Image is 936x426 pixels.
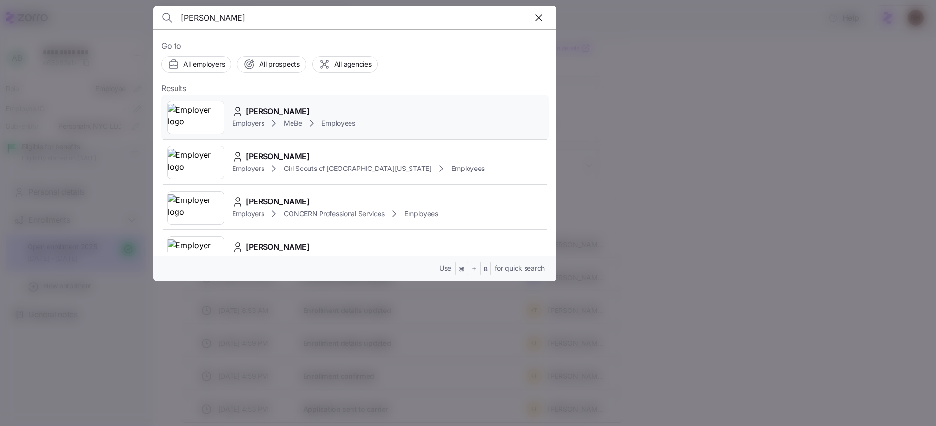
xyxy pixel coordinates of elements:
span: Employers [232,209,264,219]
span: + [472,263,476,273]
span: ⌘ [459,265,465,274]
button: All prospects [237,56,306,73]
span: All agencies [334,59,372,69]
span: for quick search [495,263,545,273]
span: Employers [232,164,264,173]
span: B [484,265,488,274]
button: All agencies [312,56,378,73]
span: Employees [404,209,438,219]
img: Employer logo [168,149,224,176]
span: Go to [161,40,549,52]
span: Girl Scouts of [GEOGRAPHIC_DATA][US_STATE] [284,164,431,173]
span: Results [161,83,186,95]
span: CONCERN Professional Services [284,209,384,219]
button: All employers [161,56,231,73]
img: Employer logo [168,104,224,131]
span: All employers [183,59,225,69]
span: All prospects [259,59,299,69]
span: MeBe [284,118,302,128]
span: Employers [232,118,264,128]
span: Employees [451,164,485,173]
span: Use [439,263,451,273]
span: [PERSON_NAME] [246,241,310,253]
span: [PERSON_NAME] [246,196,310,208]
img: Employer logo [168,239,224,267]
span: Employees [322,118,355,128]
span: [PERSON_NAME] [246,105,310,117]
span: [PERSON_NAME] [246,150,310,163]
img: Employer logo [168,194,224,222]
